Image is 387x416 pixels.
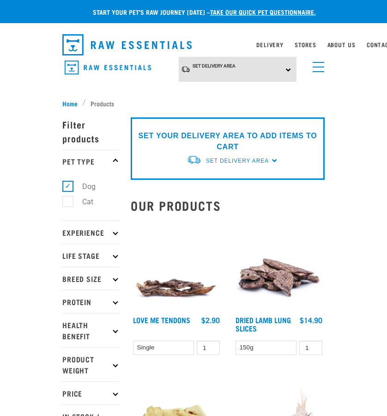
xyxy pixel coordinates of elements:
img: 1303 Lamb Lung Slices 01 [233,220,325,311]
div: $14.90 [300,316,322,324]
label: Dog [67,181,99,192]
span: Home [62,98,78,108]
span: Set Delivery Area [206,158,269,164]
p: Life Stage [62,244,120,267]
img: van-moving.png [187,155,201,165]
label: Cat [67,196,97,208]
p: Filter products [62,113,120,150]
p: Experience [62,220,120,244]
a: take our quick pet questionnaire. [210,10,316,13]
a: Stores [295,43,316,46]
h2: Our Products [131,198,325,213]
div: $2.90 [201,316,220,324]
p: Product Weight [62,347,120,381]
img: van-moving.png [181,66,190,73]
nav: breadcrumbs [62,98,325,108]
p: Price [62,381,120,404]
a: Delivery [256,43,283,46]
span: Set Delivery Area [193,63,236,68]
img: Pile Of Love Tendons For Pets [131,220,222,311]
p: SET YOUR DELIVERY AREA TO ADD ITEMS TO CART [138,130,318,153]
input: 1 [299,341,322,355]
a: About Us [327,43,356,46]
a: Love Me Tendons [133,318,190,322]
a: Home [62,98,83,108]
a: menu [308,56,325,73]
p: Protein [62,290,120,313]
nav: dropdown navigation [55,31,332,59]
p: Pet Type [62,150,120,173]
p: Breed Size [62,267,120,290]
img: Raw Essentials Logo [65,61,151,75]
img: Raw Essentials Logo [62,34,192,55]
a: Dried Lamb Lung Slices [236,318,291,330]
input: 1 [197,341,220,355]
p: Health Benefit [62,313,120,347]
